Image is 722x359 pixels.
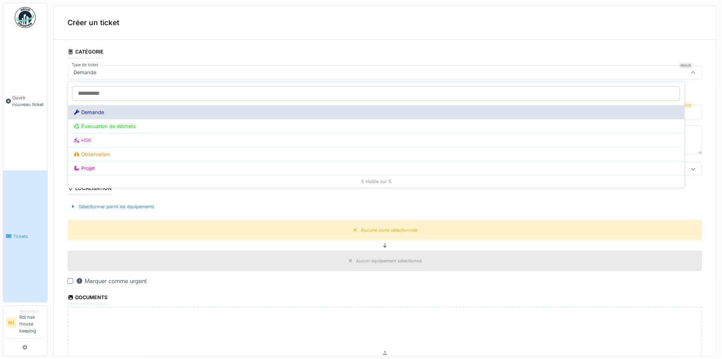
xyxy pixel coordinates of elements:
[68,175,684,188] div: 5 visible sur 5
[6,309,44,339] a: RH DemandeurRdi hsk House keeping
[68,47,104,58] div: Catégorie
[19,309,44,337] li: Rdi hsk House keeping
[68,292,107,304] div: Documents
[361,227,417,233] div: Aucune zone sélectionnée
[356,258,422,264] div: Aucun équipement sélectionné
[76,277,147,285] div: Marquer comme urgent
[68,202,157,211] div: Sélectionner parmi les équipements
[679,103,692,108] div: Requis
[6,317,16,328] li: RH
[73,108,104,116] div: Demande
[73,122,136,130] div: Évacuation de déchets
[13,233,44,240] span: Tickets
[12,94,44,108] span: Ouvrir nouveau ticket
[15,7,36,28] img: Badge_color-CXgf-gQk.svg
[71,69,99,76] div: Demande
[3,170,47,302] a: Tickets
[3,32,47,170] a: Ouvrir nouveau ticket
[70,62,100,68] label: Type de ticket
[19,309,44,314] div: Demandeur
[68,183,112,195] div: Localisation
[73,164,95,172] div: Projet
[73,150,110,158] div: Observation
[679,63,692,68] div: Requis
[73,136,92,144] div: HSK
[54,6,716,40] div: Créer un ticket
